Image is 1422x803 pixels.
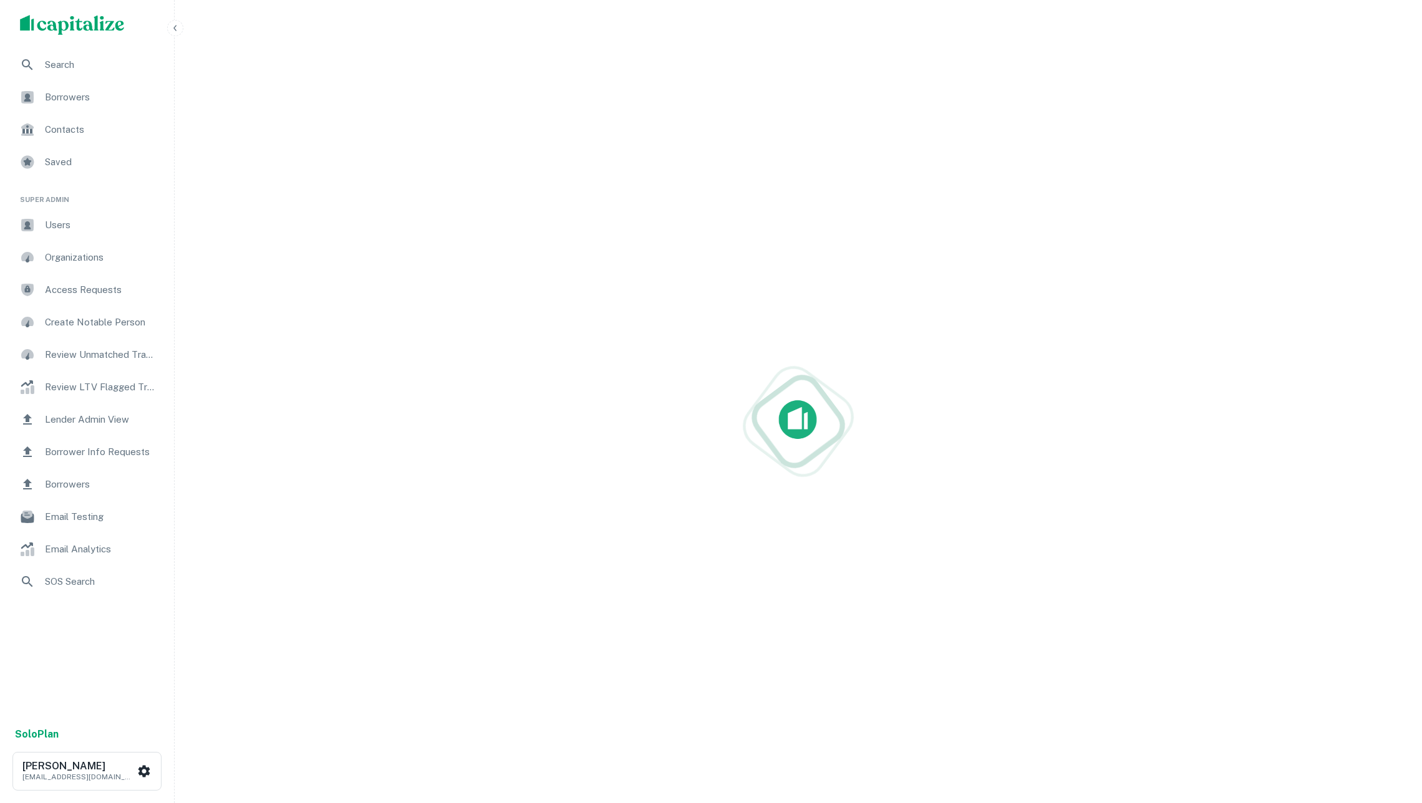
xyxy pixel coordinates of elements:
[12,752,162,791] button: [PERSON_NAME][EMAIL_ADDRESS][DOMAIN_NAME]
[10,437,164,467] a: Borrower Info Requests
[10,534,164,564] a: Email Analytics
[10,340,164,370] a: Review Unmatched Transactions
[45,477,157,492] span: Borrowers
[10,180,164,210] li: Super Admin
[15,727,59,742] a: SoloPlan
[22,771,135,782] p: [EMAIL_ADDRESS][DOMAIN_NAME]
[45,509,157,524] span: Email Testing
[45,218,157,233] span: Users
[45,90,157,105] span: Borrowers
[45,155,157,170] span: Saved
[22,761,135,771] h6: [PERSON_NAME]
[10,405,164,435] a: Lender Admin View
[45,122,157,137] span: Contacts
[45,445,157,459] span: Borrower Info Requests
[15,728,59,740] strong: Solo Plan
[10,502,164,532] a: Email Testing
[10,147,164,177] a: Saved
[10,567,164,597] a: SOS Search
[20,15,125,35] img: capitalize-logo.png
[10,82,164,112] a: Borrowers
[45,250,157,265] span: Organizations
[10,243,164,272] a: Organizations
[45,380,157,395] span: Review LTV Flagged Transactions
[10,469,164,499] a: Borrowers
[45,315,157,330] span: Create Notable Person
[10,50,164,80] a: Search
[45,412,157,427] span: Lender Admin View
[10,275,164,305] a: Access Requests
[45,57,157,72] span: Search
[45,282,157,297] span: Access Requests
[45,574,157,589] span: SOS Search
[10,115,164,145] a: Contacts
[45,347,157,362] span: Review Unmatched Transactions
[10,210,164,240] a: Users
[10,307,164,337] a: Create Notable Person
[10,372,164,402] a: Review LTV Flagged Transactions
[45,542,157,557] span: Email Analytics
